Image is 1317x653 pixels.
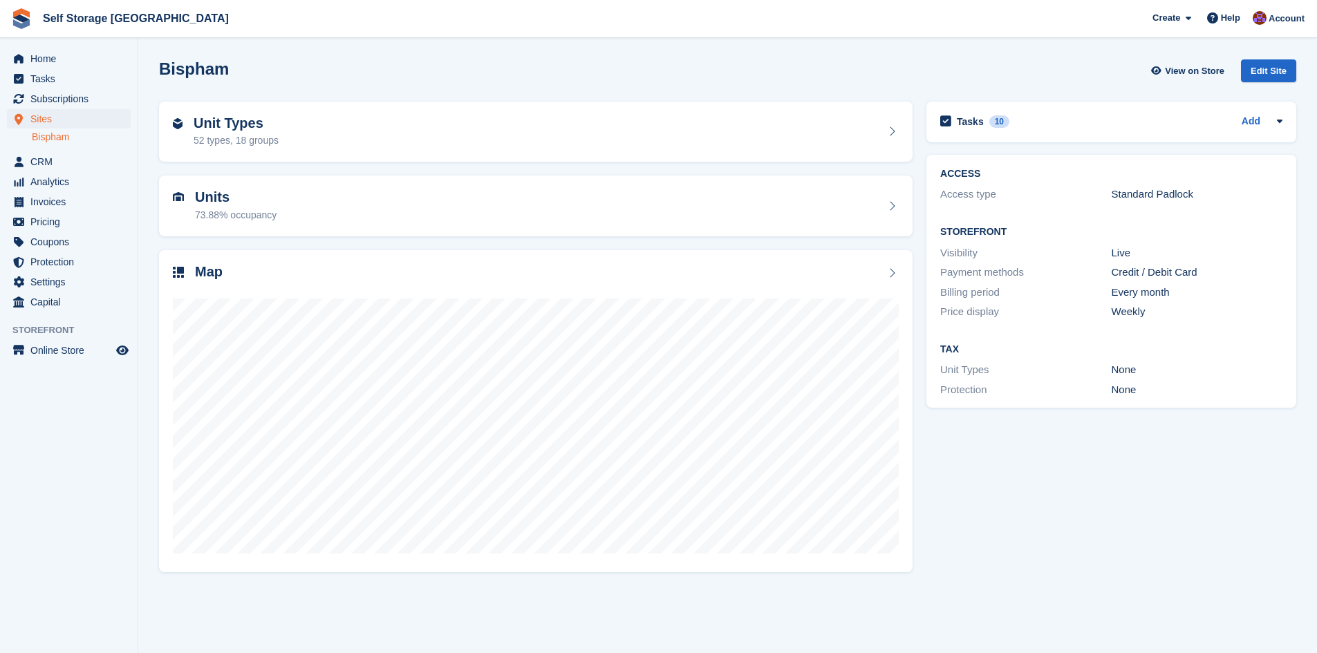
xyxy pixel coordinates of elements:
[30,292,113,312] span: Capital
[1269,12,1305,26] span: Account
[1112,265,1282,281] div: Credit / Debit Card
[195,264,223,280] h2: Map
[7,172,131,191] a: menu
[30,341,113,360] span: Online Store
[1241,59,1296,88] a: Edit Site
[7,49,131,68] a: menu
[7,192,131,211] a: menu
[940,169,1282,180] h2: ACCESS
[7,152,131,171] a: menu
[1112,245,1282,261] div: Live
[195,208,277,223] div: 73.88% occupancy
[1242,114,1260,130] a: Add
[30,109,113,129] span: Sites
[940,227,1282,238] h2: Storefront
[940,344,1282,355] h2: Tax
[7,89,131,108] a: menu
[940,362,1111,378] div: Unit Types
[37,7,234,30] a: Self Storage [GEOGRAPHIC_DATA]
[940,285,1111,301] div: Billing period
[1221,11,1240,25] span: Help
[957,115,984,128] h2: Tasks
[1112,382,1282,398] div: None
[7,292,131,312] a: menu
[1112,362,1282,378] div: None
[30,272,113,292] span: Settings
[1241,59,1296,82] div: Edit Site
[7,212,131,231] a: menu
[940,304,1111,320] div: Price display
[7,252,131,272] a: menu
[32,131,131,144] a: Bispham
[1112,187,1282,202] div: Standard Padlock
[940,382,1111,398] div: Protection
[7,341,131,360] a: menu
[173,192,184,202] img: unit-icn-7be61d7bf1b0ce9d3e12c5938cc71ed9869f7b940bace4675aadf7bd6d80202e.svg
[114,342,131,359] a: Preview store
[30,252,113,272] span: Protection
[30,172,113,191] span: Analytics
[1152,11,1180,25] span: Create
[1253,11,1267,25] img: Self Storage Assistant
[12,323,138,337] span: Storefront
[30,89,113,108] span: Subscriptions
[173,118,183,129] img: unit-type-icn-2b2737a686de81e16bb02015468b77c625bbabd49415b5ef34ead5e3b44a266d.svg
[30,192,113,211] span: Invoices
[159,176,913,236] a: Units 73.88% occupancy
[195,189,277,205] h2: Units
[7,109,131,129] a: menu
[940,265,1111,281] div: Payment methods
[30,212,113,231] span: Pricing
[159,250,913,573] a: Map
[11,8,32,29] img: stora-icon-8386f47178a22dfd0bd8f6a31ec36ba5ce8667c1dd55bd0f319d3a0aa187defe.svg
[1149,59,1230,82] a: View on Store
[30,152,113,171] span: CRM
[173,267,184,278] img: map-icn-33ee37083ee616e46c38cad1a60f524a97daa1e2b2c8c0bc3eb3415660979fc1.svg
[7,272,131,292] a: menu
[194,133,279,148] div: 52 types, 18 groups
[159,59,229,78] h2: Bispham
[1112,285,1282,301] div: Every month
[7,232,131,252] a: menu
[1165,64,1224,78] span: View on Store
[30,49,113,68] span: Home
[940,245,1111,261] div: Visibility
[30,232,113,252] span: Coupons
[989,115,1009,128] div: 10
[194,115,279,131] h2: Unit Types
[7,69,131,88] a: menu
[1112,304,1282,320] div: Weekly
[30,69,113,88] span: Tasks
[940,187,1111,202] div: Access type
[159,102,913,162] a: Unit Types 52 types, 18 groups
